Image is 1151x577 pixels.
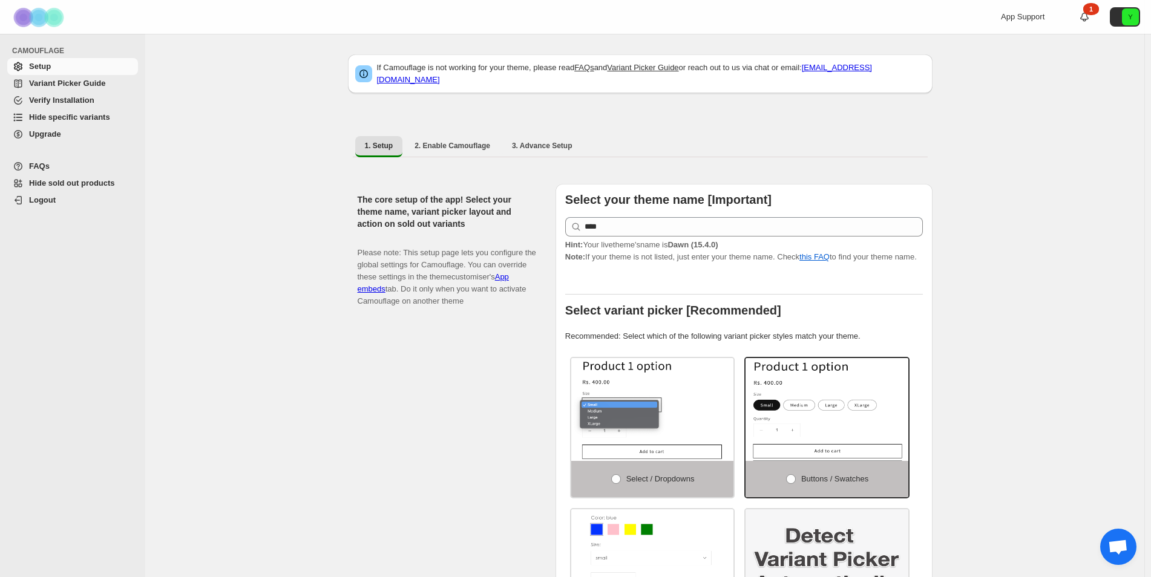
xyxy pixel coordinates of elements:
span: App Support [1001,12,1044,21]
span: Logout [29,195,56,204]
a: Upgrade [7,126,138,143]
a: Variant Picker Guide [7,75,138,92]
span: Variant Picker Guide [29,79,105,88]
strong: Note: [565,252,585,261]
span: Upgrade [29,129,61,139]
p: If Camouflage is not working for your theme, please read and or reach out to us via chat or email: [377,62,925,86]
span: Hide specific variants [29,112,110,122]
a: Open chat [1100,529,1136,565]
a: Verify Installation [7,92,138,109]
img: Buttons / Swatches [746,358,908,461]
span: Buttons / Swatches [801,474,868,483]
span: Select / Dropdowns [626,474,695,483]
strong: Dawn (15.4.0) [667,240,718,249]
p: Recommended: Select which of the following variant picker styles match your theme. [565,330,923,342]
b: Select your theme name [Important] [565,193,772,206]
a: Logout [7,192,138,209]
a: FAQs [7,158,138,175]
p: Please note: This setup page lets you configure the global settings for Camouflage. You can overr... [358,235,536,307]
span: Your live theme's name is [565,240,718,249]
span: Verify Installation [29,96,94,105]
span: FAQs [29,161,50,171]
div: 1 [1083,3,1099,15]
a: this FAQ [799,252,830,261]
text: Y [1128,13,1133,21]
a: 1 [1078,11,1090,23]
button: Avatar with initials Y [1110,7,1140,27]
span: 3. Advance Setup [512,141,572,151]
span: CAMOUFLAGE [12,46,139,56]
img: Select / Dropdowns [571,358,734,461]
a: Hide sold out products [7,175,138,192]
a: FAQs [574,63,594,72]
a: Setup [7,58,138,75]
b: Select variant picker [Recommended] [565,304,781,317]
img: Camouflage [10,1,70,34]
a: Variant Picker Guide [607,63,678,72]
h2: The core setup of the app! Select your theme name, variant picker layout and action on sold out v... [358,194,536,230]
span: Hide sold out products [29,178,115,187]
a: Hide specific variants [7,109,138,126]
p: If your theme is not listed, just enter your theme name. Check to find your theme name. [565,239,923,263]
span: Setup [29,62,51,71]
span: 1. Setup [365,141,393,151]
span: Avatar with initials Y [1122,8,1139,25]
strong: Hint: [565,240,583,249]
span: 2. Enable Camouflage [415,141,490,151]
